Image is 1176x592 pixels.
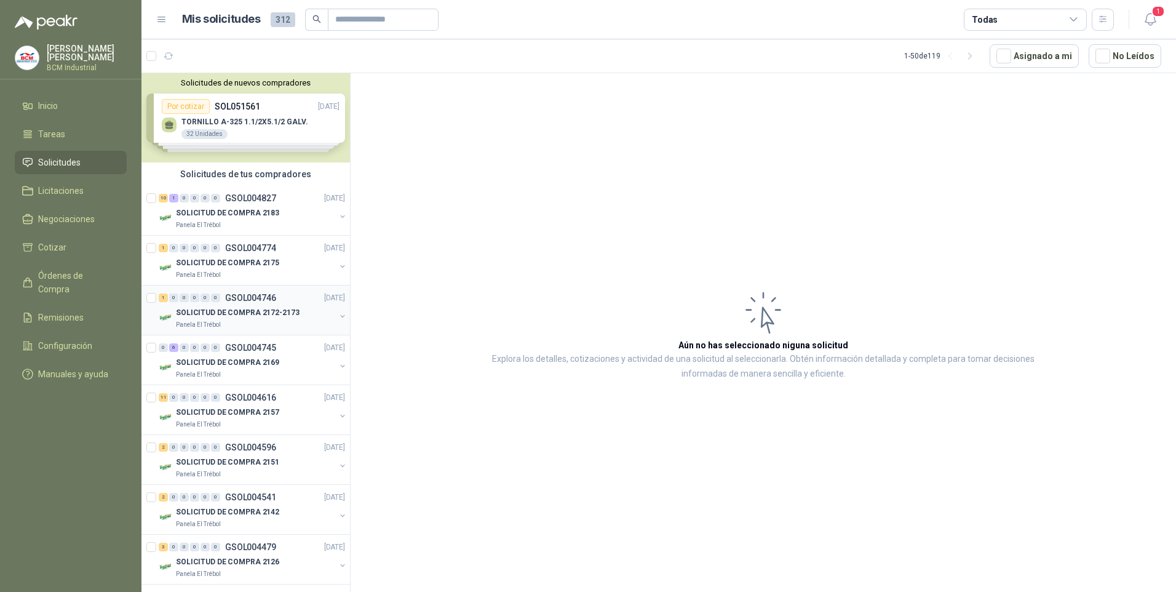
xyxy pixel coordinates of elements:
img: Company Logo [159,510,173,524]
div: 0 [190,543,199,551]
button: No Leídos [1089,44,1161,68]
p: SOLICITUD DE COMPRA 2142 [176,506,279,518]
p: GSOL004479 [225,543,276,551]
div: Solicitudes de tus compradores [141,162,350,186]
div: 0 [190,443,199,452]
p: GSOL004746 [225,294,276,302]
p: GSOL004541 [225,493,276,502]
div: Solicitudes de nuevos compradoresPor cotizarSOL051561[DATE] TORNILLO A-325 1.1/2X5.1/2 GALV.32 Un... [141,73,350,162]
div: 11 [159,393,168,402]
img: Company Logo [159,210,173,225]
p: SOLICITUD DE COMPRA 2126 [176,556,279,568]
p: GSOL004616 [225,393,276,402]
h1: Mis solicitudes [182,10,261,28]
span: Configuración [38,339,92,353]
div: 0 [211,194,220,202]
p: Panela El Trébol [176,220,221,230]
p: [DATE] [324,242,345,254]
p: SOLICITUD DE COMPRA 2183 [176,207,279,219]
div: 0 [211,443,220,452]
img: Company Logo [159,460,173,474]
div: 0 [211,493,220,502]
div: 0 [169,244,178,252]
p: Panela El Trébol [176,470,221,479]
button: Solicitudes de nuevos compradores [146,78,345,87]
div: 0 [201,543,210,551]
div: 0 [201,194,210,202]
p: Explora los detalles, cotizaciones y actividad de una solicitud al seleccionarla. Obtén informaci... [474,352,1053,382]
p: [PERSON_NAME] [PERSON_NAME] [47,44,127,62]
span: Órdenes de Compra [38,269,115,296]
p: [DATE] [324,542,345,553]
p: SOLICITUD DE COMPRA 2151 [176,457,279,468]
img: Logo peakr [15,15,77,30]
div: 0 [201,294,210,302]
span: Cotizar [38,241,66,254]
div: 6 [169,343,178,352]
span: Negociaciones [38,212,95,226]
p: Panela El Trébol [176,519,221,529]
div: 0 [201,493,210,502]
img: Company Logo [159,559,173,574]
span: 1 [1151,6,1165,17]
p: Panela El Trébol [176,320,221,330]
a: Manuales y ayuda [15,362,127,386]
div: 0 [180,343,189,352]
div: 0 [190,343,199,352]
a: Tareas [15,122,127,146]
img: Company Logo [159,260,173,275]
a: Solicitudes [15,151,127,174]
a: 3 0 0 0 0 0 GSOL004479[DATE] Company LogoSOLICITUD DE COMPRA 2126Panela El Trébol [159,540,348,579]
span: Solicitudes [38,156,81,169]
div: 0 [211,343,220,352]
img: Company Logo [159,310,173,325]
div: 0 [169,294,178,302]
div: 0 [180,443,189,452]
div: 0 [190,493,199,502]
h3: Aún no has seleccionado niguna solicitud [678,338,848,352]
p: [DATE] [324,342,345,354]
p: GSOL004774 [225,244,276,252]
a: Remisiones [15,306,127,329]
div: 1 [159,294,168,302]
div: Todas [972,13,998,26]
p: [DATE] [324,392,345,404]
div: 1 [159,244,168,252]
span: search [312,15,321,23]
a: 10 1 0 0 0 0 GSOL004827[DATE] Company LogoSOLICITUD DE COMPRA 2183Panela El Trébol [159,191,348,230]
div: 0 [180,393,189,402]
div: 0 [169,493,178,502]
span: Remisiones [38,311,84,324]
p: SOLICITUD DE COMPRA 2157 [176,407,279,418]
button: Asignado a mi [990,44,1079,68]
div: 0 [180,543,189,551]
a: Órdenes de Compra [15,264,127,301]
a: 2 0 0 0 0 0 GSOL004596[DATE] Company LogoSOLICITUD DE COMPRA 2151Panela El Trébol [159,440,348,479]
a: 1 0 0 0 0 0 GSOL004746[DATE] Company LogoSOLICITUD DE COMPRA 2172-2173Panela El Trébol [159,290,348,330]
img: Company Logo [159,410,173,425]
a: Inicio [15,94,127,118]
p: [DATE] [324,193,345,204]
div: 10 [159,194,168,202]
p: BCM Industrial [47,64,127,71]
p: SOLICITUD DE COMPRA 2169 [176,357,279,369]
div: 0 [180,493,189,502]
p: Panela El Trébol [176,569,221,579]
div: 0 [159,343,168,352]
a: 1 0 0 0 0 0 GSOL004774[DATE] Company LogoSOLICITUD DE COMPRA 2175Panela El Trébol [159,241,348,280]
p: [DATE] [324,492,345,503]
div: 0 [180,244,189,252]
a: Configuración [15,334,127,358]
div: 1 [169,194,178,202]
p: SOLICITUD DE COMPRA 2172-2173 [176,307,300,319]
div: 0 [190,294,199,302]
span: Licitaciones [38,184,84,198]
p: Panela El Trébol [176,270,221,280]
span: Manuales y ayuda [38,367,108,381]
p: [DATE] [324,292,345,304]
div: 0 [211,543,220,551]
div: 0 [190,194,199,202]
div: 2 [159,493,168,502]
img: Company Logo [15,46,39,70]
div: 0 [169,393,178,402]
